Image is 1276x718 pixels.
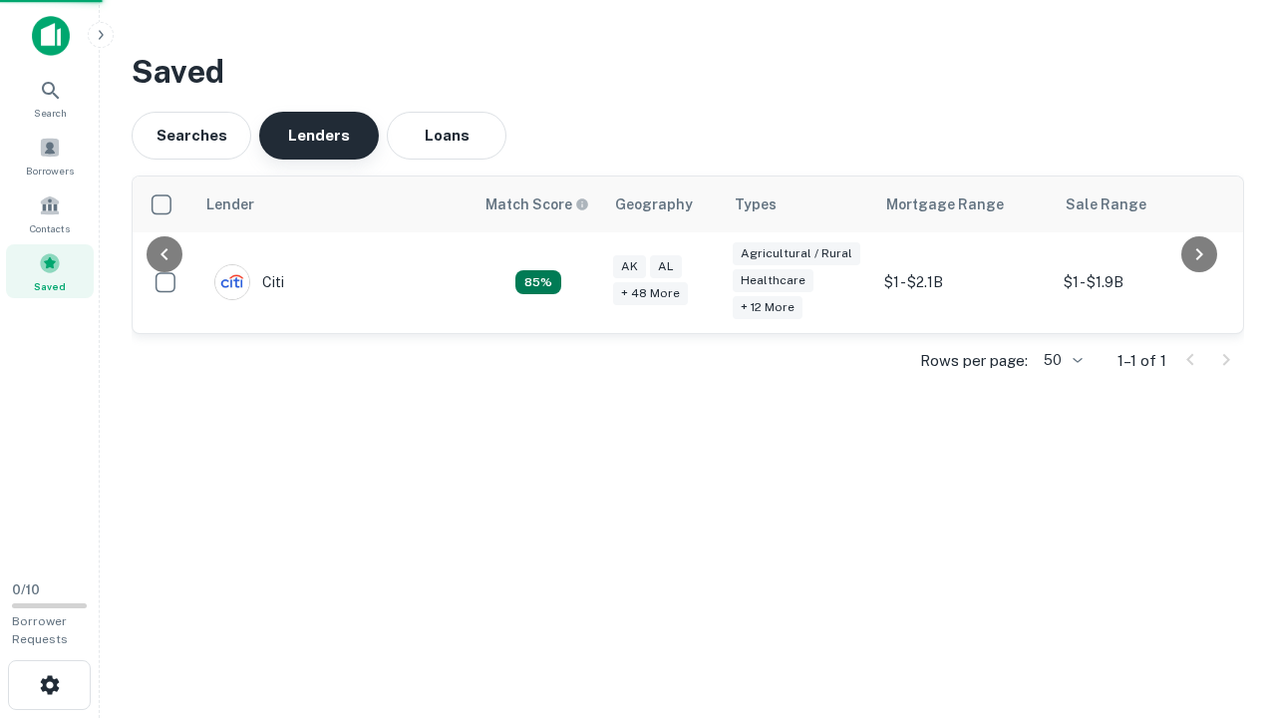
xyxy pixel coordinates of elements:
span: Search [34,105,67,121]
div: + 48 more [613,282,688,305]
td: $1 - $2.1B [874,232,1054,333]
div: Geography [615,192,693,216]
div: + 12 more [733,296,802,319]
span: Contacts [30,220,70,236]
th: Capitalize uses an advanced AI algorithm to match your search with the best lender. The match sco... [474,177,603,232]
td: $1 - $1.9B [1054,232,1233,333]
div: Mortgage Range [886,192,1004,216]
div: 50 [1036,346,1086,375]
div: Agricultural / Rural [733,242,860,265]
div: AL [650,255,682,278]
span: Borrower Requests [12,614,68,646]
th: Mortgage Range [874,177,1054,232]
div: Capitalize uses an advanced AI algorithm to match your search with the best lender. The match sco... [485,193,589,215]
th: Geography [603,177,723,232]
a: Saved [6,244,94,298]
th: Sale Range [1054,177,1233,232]
img: picture [215,265,249,299]
a: Borrowers [6,129,94,182]
a: Contacts [6,186,94,240]
div: Types [735,192,777,216]
img: capitalize-icon.png [32,16,70,56]
div: AK [613,255,646,278]
p: 1–1 of 1 [1117,349,1166,373]
div: Lender [206,192,254,216]
th: Lender [194,177,474,232]
div: Healthcare [733,269,813,292]
span: Saved [34,278,66,294]
th: Types [723,177,874,232]
div: Capitalize uses an advanced AI algorithm to match your search with the best lender. The match sco... [515,270,561,294]
span: 0 / 10 [12,582,40,597]
h6: Match Score [485,193,585,215]
div: Citi [214,264,284,300]
button: Loans [387,112,506,160]
a: Search [6,71,94,125]
button: Searches [132,112,251,160]
div: Sale Range [1066,192,1146,216]
span: Borrowers [26,163,74,179]
button: Lenders [259,112,379,160]
p: Rows per page: [920,349,1028,373]
h3: Saved [132,48,1244,96]
iframe: Chat Widget [1176,558,1276,654]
